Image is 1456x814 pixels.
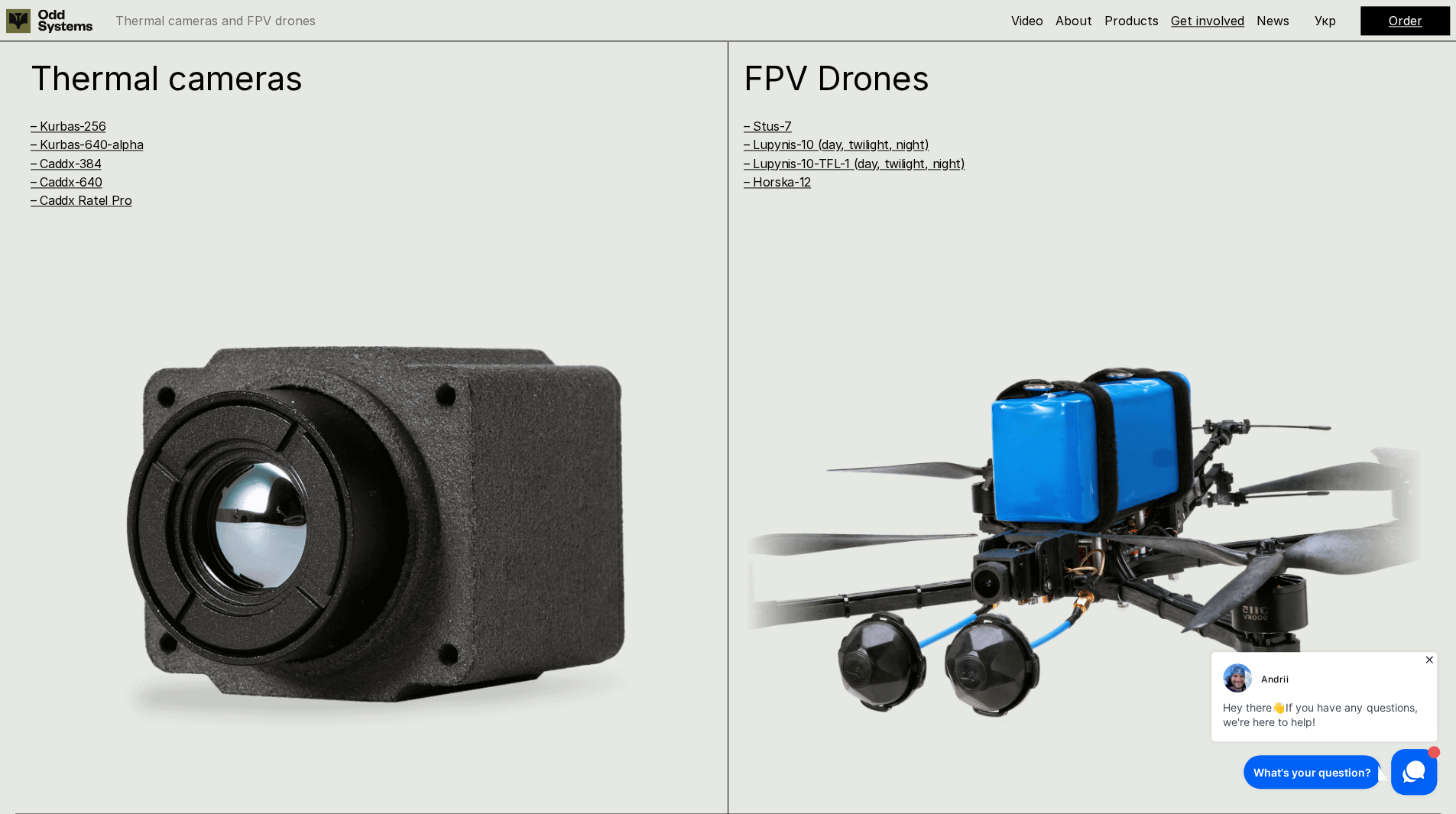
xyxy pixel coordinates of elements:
a: News [1257,13,1289,28]
a: Products [1104,13,1159,28]
a: – Lupynis-10 (day, twilight, night) [744,137,929,152]
p: Thermal cameras and FPV drones [115,15,316,27]
h1: FPV Drones [744,61,1385,95]
a: – Kurbas-640-alpha [31,137,143,152]
a: – Caddx Ratel Pro [31,193,132,208]
a: – Lupynis-10-TFL-1 (day, twilight, night) [744,156,965,171]
a: – Horska-12 [744,174,811,190]
iframe: HelpCrunch [1208,647,1441,799]
a: – Caddx-384 [31,156,101,171]
h1: Thermal cameras [31,61,672,95]
a: Order [1389,13,1422,28]
a: – Caddx-640 [31,174,102,190]
a: About [1056,13,1092,28]
p: Укр [1315,15,1336,27]
a: – Stus-7 [744,118,792,134]
a: Get involved [1171,13,1244,28]
a: Video [1011,13,1043,28]
a: – Kurbas-256 [31,118,105,134]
